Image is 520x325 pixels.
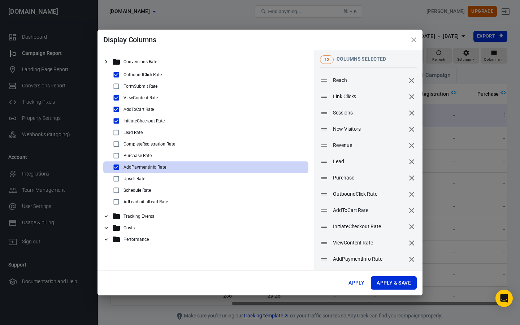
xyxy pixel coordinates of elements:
p: Conversions Rate [123,59,157,64]
span: OutboundClick Rate [333,190,405,198]
button: remove [406,188,418,200]
button: remove [406,253,418,265]
p: CompleteRegistration Rate [123,142,175,147]
span: AddPaymentInfo Rate [333,255,405,263]
button: remove [406,237,418,249]
p: InitiateCheckout Rate [123,118,165,123]
span: New Visitors [333,125,405,133]
button: remove [406,107,418,119]
button: remove [406,172,418,184]
div: ViewContent Rateremove [314,235,422,251]
div: AddToCart Rateremove [314,202,422,218]
span: Sessions [333,109,405,117]
p: Schedule Rate [123,188,151,193]
div: Revenueremove [314,137,422,153]
span: Purchase [333,174,405,182]
p: AddToCart Rate [123,107,154,112]
button: close [405,31,422,48]
button: remove [406,156,418,168]
span: Link Clicks [333,93,405,100]
div: Leadremove [314,153,422,170]
span: InitiateCheckout Rate [333,223,405,230]
p: Costs [123,225,135,230]
button: remove [406,204,418,217]
span: Lead [333,158,405,165]
p: Upsell Rate [123,176,145,181]
button: Apply & Save [371,276,417,290]
p: ViewContent Rate [123,95,158,100]
button: Apply [345,276,368,290]
span: Display Columns [103,35,156,44]
div: New Visitorsremove [314,121,422,137]
span: ViewContent Rate [333,239,405,247]
button: remove [406,74,418,87]
div: AddPaymentInfo Rateremove [314,251,422,267]
div: Purchaseremove [314,170,422,186]
button: remove [406,91,418,103]
p: FormSubmit Rate [123,84,157,89]
p: AdLeadInitialLead Rate [123,199,168,204]
div: OutboundClick Rateremove [314,186,422,202]
span: Reach [333,77,405,84]
p: Performance [123,237,149,242]
button: remove [406,139,418,152]
span: Revenue [333,142,405,149]
p: AddPaymentInfo Rate [123,165,166,170]
div: Open Intercom Messenger [495,290,513,307]
div: Reachremove [314,72,422,88]
p: Lead Rate [123,130,143,135]
span: AddToCart Rate [333,207,405,214]
div: Link Clicksremove [314,88,422,105]
button: remove [406,123,418,135]
span: 12 [322,56,332,63]
p: OutboundClick Rate [123,72,162,77]
div: InitiateCheckout Rateremove [314,218,422,235]
div: Sessionsremove [314,105,422,121]
p: Tracking Events [123,214,154,219]
button: remove [406,221,418,233]
span: columns selected [337,56,386,62]
p: Purchase Rate [123,153,151,158]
